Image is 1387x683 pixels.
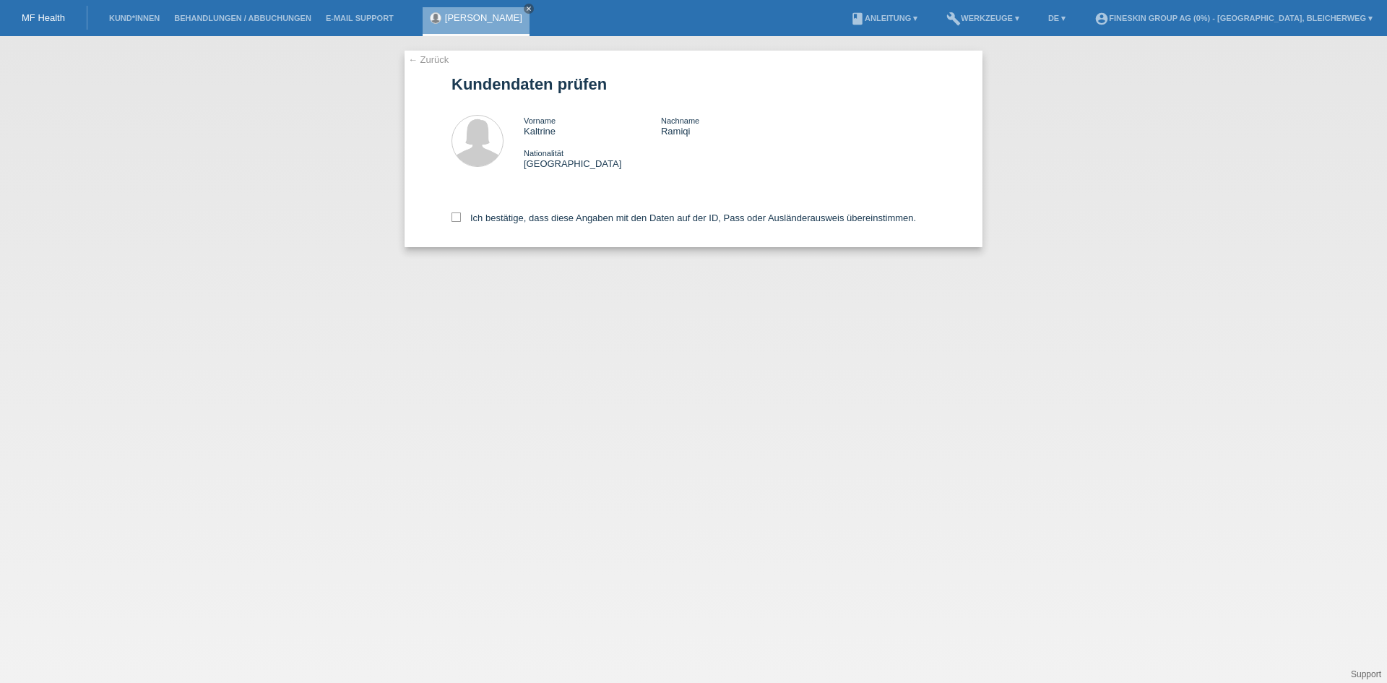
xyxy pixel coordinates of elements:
[850,12,865,26] i: book
[408,54,449,65] a: ← Zurück
[524,147,661,169] div: [GEOGRAPHIC_DATA]
[524,4,534,14] a: close
[939,14,1027,22] a: buildWerkzeuge ▾
[661,116,699,125] span: Nachname
[946,12,961,26] i: build
[1087,14,1380,22] a: account_circleFineSkin Group AG (0%) - [GEOGRAPHIC_DATA], Bleicherweg ▾
[22,12,65,23] a: MF Health
[661,115,798,137] div: Ramiqi
[445,12,522,23] a: [PERSON_NAME]
[843,14,925,22] a: bookAnleitung ▾
[319,14,401,22] a: E-Mail Support
[525,5,532,12] i: close
[451,212,916,223] label: Ich bestätige, dass diese Angaben mit den Daten auf der ID, Pass oder Ausländerausweis übereinsti...
[1351,669,1381,679] a: Support
[524,149,563,158] span: Nationalität
[1041,14,1073,22] a: DE ▾
[1094,12,1109,26] i: account_circle
[102,14,167,22] a: Kund*innen
[524,115,661,137] div: Kaltrine
[524,116,556,125] span: Vorname
[167,14,319,22] a: Behandlungen / Abbuchungen
[451,75,936,93] h1: Kundendaten prüfen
